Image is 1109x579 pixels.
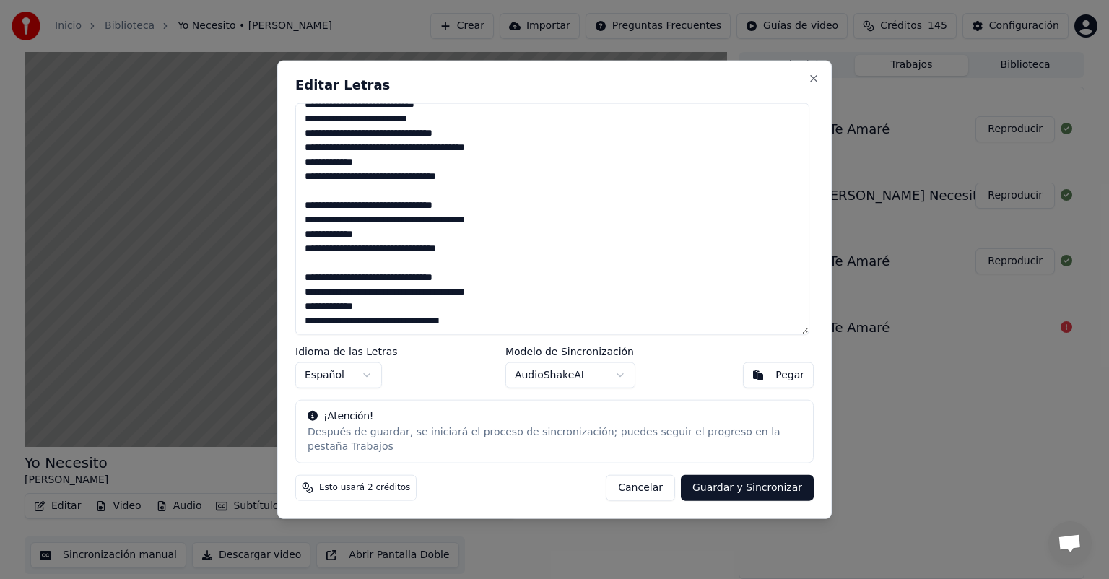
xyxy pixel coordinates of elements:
[606,474,675,500] button: Cancelar
[681,474,814,500] button: Guardar y Sincronizar
[295,346,398,356] label: Idioma de las Letras
[308,425,801,453] div: Después de guardar, se iniciará el proceso de sincronización; puedes seguir el progreso en la pes...
[775,367,804,382] div: Pegar
[295,79,814,92] h2: Editar Letras
[308,409,801,423] div: ¡Atención!
[319,482,410,493] span: Esto usará 2 créditos
[743,362,814,388] button: Pegar
[505,346,635,356] label: Modelo de Sincronización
